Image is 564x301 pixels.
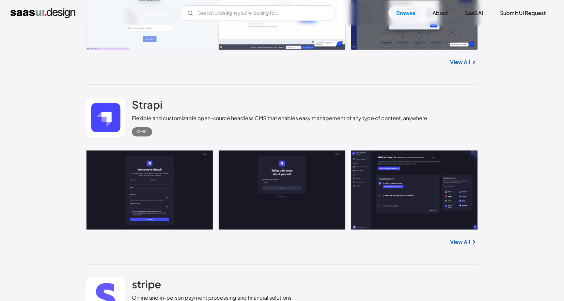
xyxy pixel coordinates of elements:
[10,8,75,18] a: home
[132,277,161,294] a: stripe
[388,6,423,20] a: Browse
[180,5,336,21] form: Email Form
[132,98,163,111] h2: Strapi
[425,6,456,20] a: About
[450,238,470,246] a: View All
[132,98,163,114] a: Strapi
[132,277,161,291] h2: stripe
[180,5,336,21] input: Search UI designs you're looking for...
[137,128,147,136] div: CMS
[132,114,429,122] div: Flexible and customizable open-source headless CMS that enables easy management of any type of co...
[457,6,491,20] a: SaaS Ai
[492,6,554,20] a: Submit UI Request
[450,58,470,66] a: View All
